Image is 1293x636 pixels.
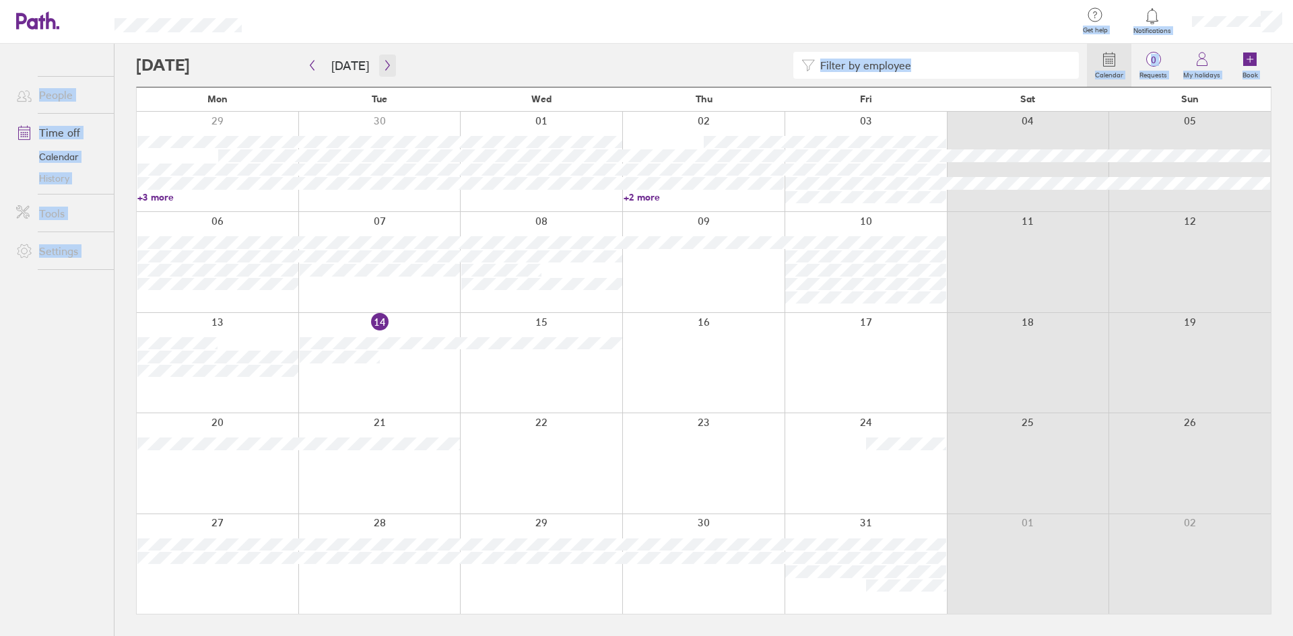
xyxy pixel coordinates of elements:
[5,238,114,264] a: Settings
[624,191,785,203] a: +2 more
[1131,55,1175,65] span: 0
[531,94,552,104] span: Wed
[1228,44,1271,87] a: Book
[1131,67,1175,79] label: Requests
[5,81,114,108] a: People
[5,146,114,168] a: Calendar
[1131,44,1175,87] a: 0Requests
[1087,44,1131,87] a: Calendar
[5,168,114,189] a: History
[860,94,872,104] span: Fri
[815,52,1071,78] input: Filter by employee
[137,191,298,203] a: +3 more
[1234,67,1266,79] label: Book
[1175,44,1228,87] a: My holidays
[207,94,228,104] span: Mon
[321,55,380,77] button: [DATE]
[1131,7,1174,35] a: Notifications
[1175,67,1228,79] label: My holidays
[1087,67,1131,79] label: Calendar
[5,200,114,227] a: Tools
[1131,27,1174,35] span: Notifications
[696,94,712,104] span: Thu
[1020,94,1035,104] span: Sat
[5,119,114,146] a: Time off
[1073,26,1117,34] span: Get help
[1181,94,1199,104] span: Sun
[372,94,387,104] span: Tue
